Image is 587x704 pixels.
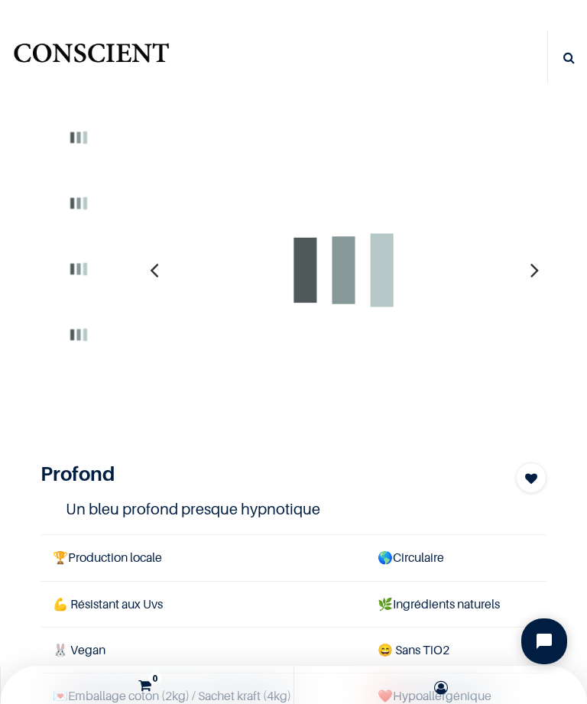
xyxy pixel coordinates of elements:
span: 🌿 [378,596,393,612]
img: Product image [50,241,107,297]
img: Product image [50,307,107,363]
span: Add to wishlist [525,469,537,488]
span: 🏆 [53,550,68,565]
h4: Un bleu profond presque hypnotique [66,498,521,521]
img: Conscient [11,37,171,78]
span: 🐰 Vegan [53,642,105,657]
a: Logo of Conscient [11,37,171,78]
img: Product image [50,109,107,166]
td: Circulaire [365,535,546,581]
td: ans TiO2 [365,627,546,673]
span: 😄 S [378,642,402,657]
button: Add to wishlist [516,462,546,493]
h1: Profond [41,462,470,485]
span: 💪 Résistant aux Uvs [53,596,163,612]
a: 0 [5,666,290,704]
td: Ingrédients naturels [365,581,546,627]
td: Production locale [41,535,365,581]
span: 🌎 [378,550,393,565]
iframe: Tidio Chat [508,605,580,677]
sup: 0 [148,672,161,685]
img: Product image [176,102,512,438]
img: Product image [50,175,107,232]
